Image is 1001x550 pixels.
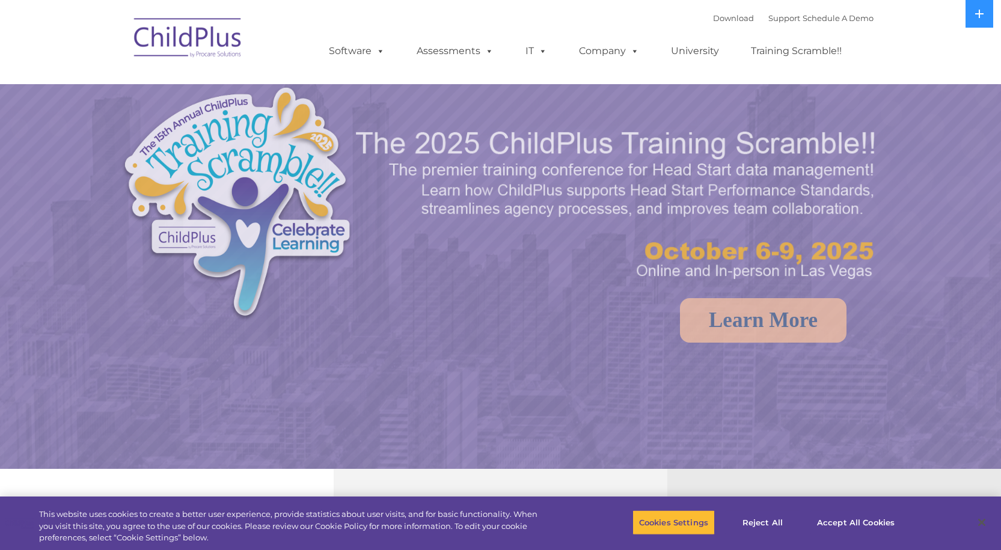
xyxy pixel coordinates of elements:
[567,39,651,63] a: Company
[659,39,731,63] a: University
[713,13,874,23] font: |
[969,509,995,536] button: Close
[317,39,397,63] a: Software
[39,509,551,544] div: This website uses cookies to create a better user experience, provide statistics about user visit...
[405,39,506,63] a: Assessments
[810,510,901,535] button: Accept All Cookies
[739,39,854,63] a: Training Scramble!!
[725,510,800,535] button: Reject All
[128,10,248,70] img: ChildPlus by Procare Solutions
[713,13,754,23] a: Download
[632,510,715,535] button: Cookies Settings
[768,13,800,23] a: Support
[680,298,846,343] a: Learn More
[513,39,559,63] a: IT
[803,13,874,23] a: Schedule A Demo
